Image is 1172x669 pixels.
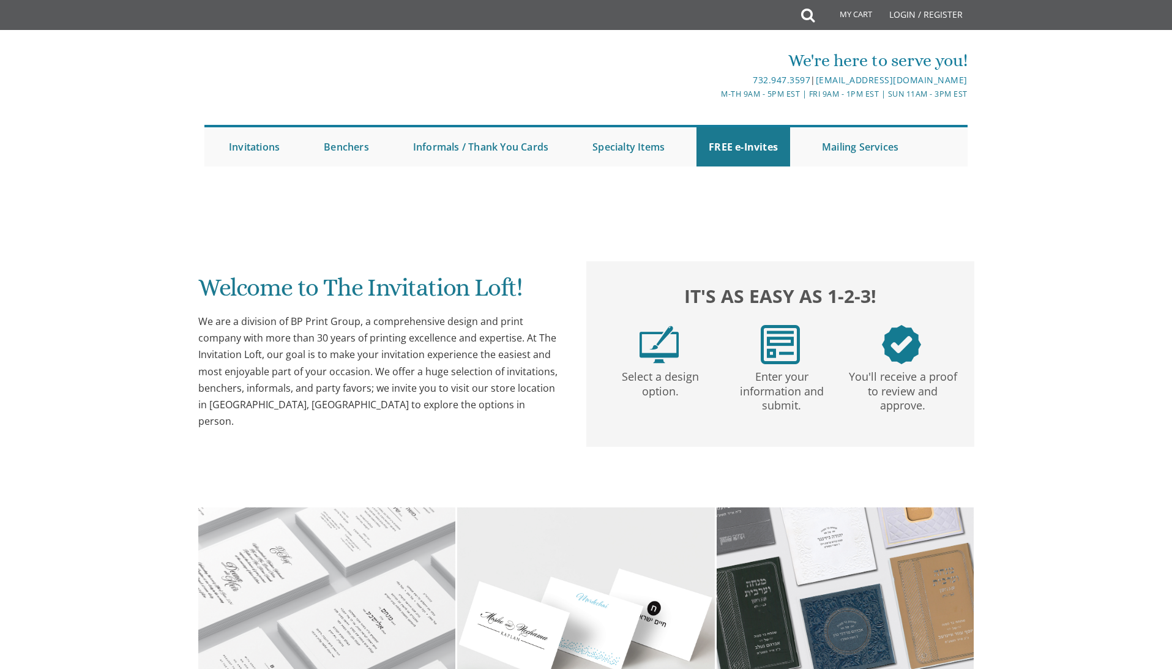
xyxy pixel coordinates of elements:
a: Specialty Items [580,127,677,166]
a: Informals / Thank You Cards [401,127,561,166]
a: Benchers [312,127,381,166]
h1: Welcome to The Invitation Loft! [198,274,562,310]
img: step3.png [882,325,921,364]
p: Select a design option. [602,364,719,399]
p: You'll receive a proof to review and approve. [845,364,961,413]
a: FREE e-Invites [696,127,790,166]
div: We're here to serve you! [460,48,968,73]
a: My Cart [813,1,881,32]
h2: It's as easy as 1-2-3! [599,282,962,310]
img: step2.png [761,325,800,364]
a: Invitations [217,127,292,166]
img: step1.png [640,325,679,364]
div: | [460,73,968,88]
p: Enter your information and submit. [723,364,840,413]
a: Mailing Services [810,127,911,166]
a: 732.947.3597 [753,74,810,86]
div: We are a division of BP Print Group, a comprehensive design and print company with more than 30 y... [198,313,562,430]
div: M-Th 9am - 5pm EST | Fri 9am - 1pm EST | Sun 11am - 3pm EST [460,88,968,100]
a: [EMAIL_ADDRESS][DOMAIN_NAME] [816,74,968,86]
